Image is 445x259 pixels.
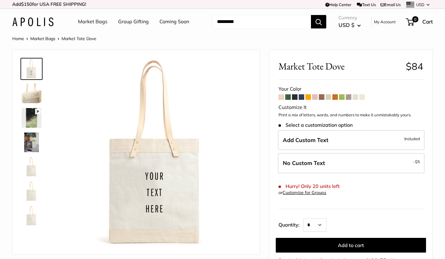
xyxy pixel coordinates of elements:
span: 0 [412,16,418,22]
span: No Custom Text [283,160,325,167]
a: Market Tote Dove [21,131,43,153]
button: Add to cart [276,238,426,253]
a: Market Tote Dove [21,82,43,104]
span: USD [416,2,424,7]
a: Market Bags [78,17,107,26]
a: Market Tote Dove [21,180,43,202]
span: USD $ [338,22,354,28]
label: Quantity: [279,216,303,232]
span: Add Custom Text [283,137,328,144]
span: Currency [338,13,361,22]
span: - [413,158,420,165]
a: 0 Cart [406,17,433,27]
div: or [279,189,326,197]
input: Search... [212,15,311,28]
a: Text Us [357,2,376,7]
a: Help Center [325,2,351,7]
span: Cart [422,18,433,25]
img: Market Tote Dove [22,59,41,79]
div: Customize It [279,103,423,112]
img: Market Tote Dove [22,206,41,226]
img: Market Tote Dove [22,157,41,177]
a: Home [12,36,24,41]
a: Market Bags [30,36,55,41]
a: Market Tote Dove [21,205,43,227]
a: Market Tote Dove [21,58,43,80]
label: Add Custom Text [278,130,424,150]
button: USD $ [338,20,361,30]
img: Market Tote Dove [22,108,41,128]
img: Apolis [12,17,54,26]
a: Market Tote Dove [21,156,43,178]
span: Included [404,135,420,142]
img: Market Tote Dove [22,84,41,103]
span: Select a customization option [279,122,352,128]
div: Your Color [279,84,423,94]
a: Email Us [380,2,401,7]
p: Print a mix of letters, words, and numbers to make it unmistakably yours. [279,112,423,118]
a: Customize for Groups [282,190,326,195]
a: My Account [374,18,396,25]
label: Leave Blank [278,153,424,173]
img: Market Tote Dove [22,182,41,201]
button: Search [311,15,326,28]
nav: Breadcrumb [12,35,96,43]
span: Hurry! Only 20 units left [279,183,339,189]
img: Market Tote Dove [62,59,250,248]
a: Group Gifting [118,17,149,26]
span: $5 [415,159,420,164]
span: Market Tote Dove [62,36,96,41]
span: $84 [406,60,423,72]
span: $150 [21,1,32,7]
span: Market Tote Dove [279,61,401,72]
img: Market Tote Dove [22,133,41,152]
a: Coming Soon [159,17,189,26]
a: Market Tote Dove [21,107,43,129]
